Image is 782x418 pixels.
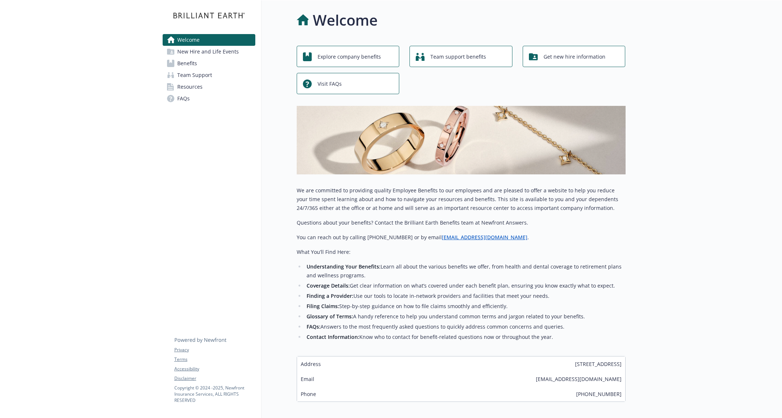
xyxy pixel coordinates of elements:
li: Get clear information on what’s covered under each benefit plan, ensuring you know exactly what t... [305,281,626,290]
a: Team Support [163,69,255,81]
a: Accessibility [174,366,255,372]
button: Get new hire information [523,46,626,67]
a: Resources [163,81,255,93]
strong: Glossary of Terms: [307,313,353,320]
a: Disclaimer [174,375,255,382]
span: [EMAIL_ADDRESS][DOMAIN_NAME] [536,375,622,383]
p: What You’ll Find Here: [297,248,626,256]
span: Address [301,360,321,368]
span: Email [301,375,314,383]
p: Questions about your benefits? Contact the Brilliant Earth Benefits team at Newfront Answers. [297,218,626,227]
span: Explore company benefits [318,50,381,64]
span: FAQs [177,93,190,104]
a: Benefits [163,58,255,69]
span: Benefits [177,58,197,69]
span: Welcome [177,34,200,46]
span: New Hire and Life Events [177,46,239,58]
a: Terms [174,356,255,363]
span: Visit FAQs [318,77,342,91]
strong: Finding a Provider: [307,292,353,299]
strong: Filing Claims: [307,303,339,310]
span: Phone [301,390,316,398]
strong: Contact Information: [307,333,359,340]
span: Resources [177,81,203,93]
li: Use our tools to locate in-network providers and facilities that meet your needs. [305,292,626,300]
strong: Coverage Details: [307,282,350,289]
strong: FAQs: [307,323,320,330]
p: You can reach out by calling [PHONE_NUMBER] or by email . [297,233,626,242]
span: [STREET_ADDRESS] [575,360,622,368]
li: Answers to the most frequently asked questions to quickly address common concerns and queries. [305,322,626,331]
span: Team support benefits [430,50,486,64]
button: Visit FAQs [297,73,400,94]
li: Know who to contact for benefit-related questions now or throughout the year. [305,333,626,341]
img: overview page banner [297,106,626,174]
a: Welcome [163,34,255,46]
span: Get new hire information [544,50,605,64]
li: A handy reference to help you understand common terms and jargon related to your benefits. [305,312,626,321]
li: Learn all about the various benefits we offer, from health and dental coverage to retirement plan... [305,262,626,280]
button: Explore company benefits [297,46,400,67]
a: FAQs [163,93,255,104]
h1: Welcome [313,9,378,31]
li: Step-by-step guidance on how to file claims smoothly and efficiently. [305,302,626,311]
span: Team Support [177,69,212,81]
a: Privacy [174,347,255,353]
strong: Understanding Your Benefits: [307,263,381,270]
a: New Hire and Life Events [163,46,255,58]
button: Team support benefits [409,46,512,67]
a: [EMAIL_ADDRESS][DOMAIN_NAME] [442,234,527,241]
p: Copyright © 2024 - 2025 , Newfront Insurance Services, ALL RIGHTS RESERVED [174,385,255,403]
p: We are committed to providing quality Employee Benefits to our employees and are pleased to offer... [297,186,626,212]
span: [PHONE_NUMBER] [576,390,622,398]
